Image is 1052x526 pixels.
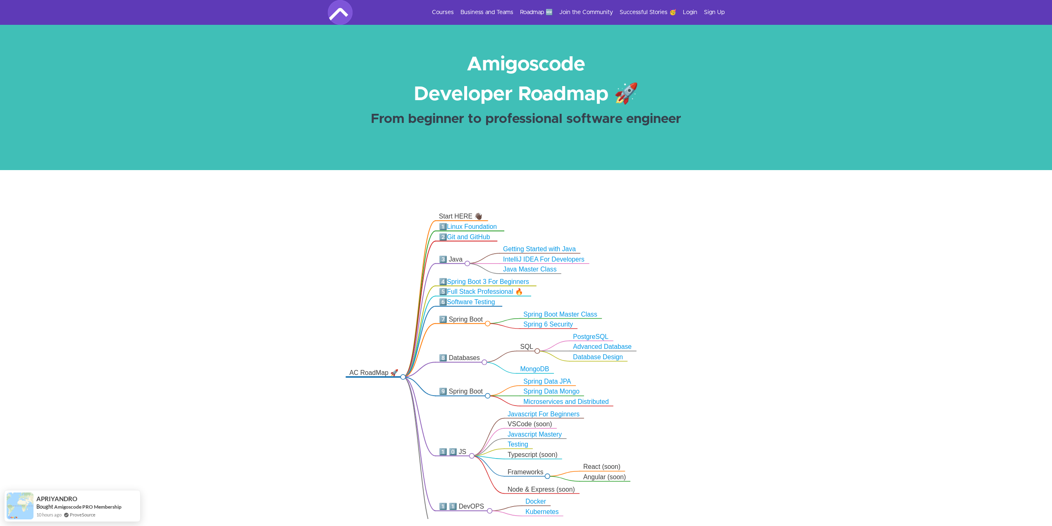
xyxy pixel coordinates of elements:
[439,255,464,264] div: 3️⃣ Java
[439,448,469,456] div: 1️⃣ 0️⃣ JS
[583,463,621,471] div: React (soon)
[439,233,494,241] div: 2️⃣
[573,343,632,350] a: Advanced Database
[70,511,95,518] a: ProveSource
[439,223,501,231] div: 1️⃣
[371,113,681,126] strong: From beginner to professional software engineer
[508,451,558,459] div: Typescript (soon)
[508,441,528,448] a: Testing
[523,388,580,395] a: Spring Data Mongo
[439,503,487,511] div: 1️⃣ 1️⃣ DevOPS
[508,485,575,494] div: Node & Express (soon)
[508,411,580,418] a: Javascript For Beginners
[447,278,529,285] a: Spring Boot 3 For Beginners
[447,288,523,295] a: Full Stack Professional 🔥
[349,369,400,377] div: AC RoadMap 🚀
[460,8,513,17] a: Business and Teams
[573,333,608,340] a: PostgreSQL
[439,278,532,286] div: 4️⃣
[447,223,497,230] a: Linux Foundation
[520,366,549,373] a: MongoDB
[525,508,559,515] a: Kubernetes
[583,473,626,481] div: Angular (soon)
[508,468,544,476] div: Frameworks
[620,8,676,17] a: Successful Stories 🥳
[36,511,62,518] span: 10 hours ago
[525,498,546,505] a: Docker
[439,315,484,324] div: 7️⃣ Spring Boot
[439,354,481,363] div: 8️⃣ Databases
[503,245,576,252] a: Getting Started with Java
[439,388,484,396] div: 9️⃣ Spring Boot
[467,55,585,74] strong: Amigoscode
[439,298,499,306] div: 6️⃣
[36,503,53,510] span: Bought
[508,420,553,428] div: VSCode (soon)
[7,492,33,519] img: provesource social proof notification image
[414,84,639,104] strong: Developer Roadmap 🚀
[573,353,623,360] a: Database Design
[503,266,556,273] a: Java Master Class
[704,8,725,17] a: Sign Up
[439,288,527,296] div: 5️⃣
[432,8,454,17] a: Courses
[559,8,613,17] a: Join the Community
[523,311,597,318] a: Spring Boot Master Class
[523,378,571,385] a: Spring Data JPA
[447,233,490,240] a: Git and GitHub
[439,213,484,221] div: Start HERE 👋🏿
[447,298,495,305] a: Software Testing
[520,8,553,17] a: Roadmap 🆕
[503,256,584,263] a: IntelliJ IDEA For Developers
[54,503,122,510] a: Amigoscode PRO Membership
[36,495,77,502] span: APRIYANDRO
[520,343,534,351] div: SQL
[508,431,562,438] a: Javascript Mastery
[523,321,573,328] a: Spring 6 Security
[683,8,697,17] a: Login
[523,398,608,405] a: Microservices and Distributed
